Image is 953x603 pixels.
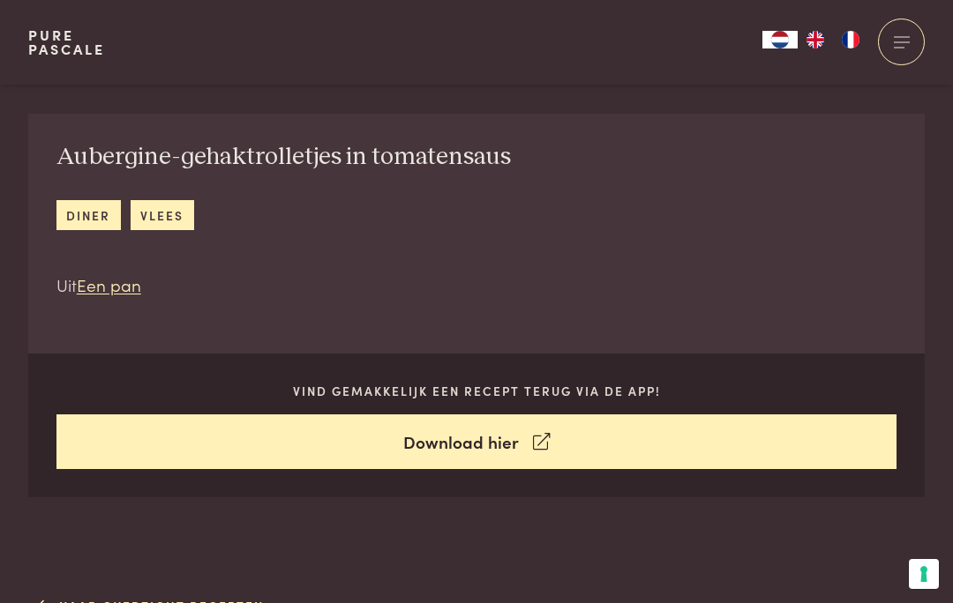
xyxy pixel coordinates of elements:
[56,414,897,470] a: Download hier
[762,31,798,48] div: Language
[762,31,868,48] aside: Language selected: Nederlands
[56,382,897,400] p: Vind gemakkelijk een recept terug via de app!
[131,200,194,229] a: vlees
[56,272,511,298] p: Uit
[762,31,798,48] a: NL
[77,272,141,296] a: Een pan
[909,559,939,589] button: Uw voorkeuren voor toestemming voor trackingtechnologieën
[28,28,105,56] a: PurePascale
[56,142,511,173] h2: Aubergine-gehaktrolletjes in tomatensaus
[798,31,833,48] a: EN
[56,200,121,229] a: diner
[833,31,868,48] a: FR
[798,31,868,48] ul: Language list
